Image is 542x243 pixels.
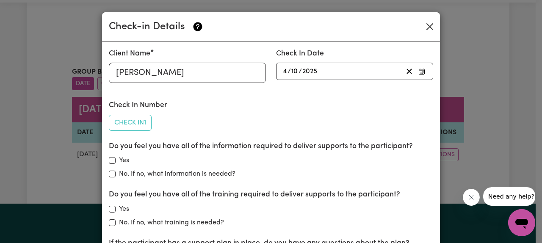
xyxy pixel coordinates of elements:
button: Close [423,20,437,33]
label: Client Name [109,48,150,59]
label: No. If no, what information is needed? [119,169,235,179]
label: No. If no, what training is needed? [119,218,224,228]
input: -- [282,66,288,77]
span: / [299,68,302,75]
label: Yes [119,155,129,166]
label: Do you feel you have all of the training required to deliver supports to the participant? [109,189,400,200]
label: Yes [119,204,129,214]
iframe: Button to launch messaging window [508,209,535,236]
span: / [288,68,291,75]
label: Check In Date [276,48,324,59]
button: Check In1 [109,115,152,131]
iframe: Close message [463,189,480,206]
label: Check In Number [109,100,167,111]
input: ---- [302,66,318,77]
label: Do you feel you have all of the information required to deliver supports to the participant? [109,141,413,152]
div: Check-in Details [109,19,204,34]
iframe: Message from company [483,187,535,206]
input: -- [291,66,299,77]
